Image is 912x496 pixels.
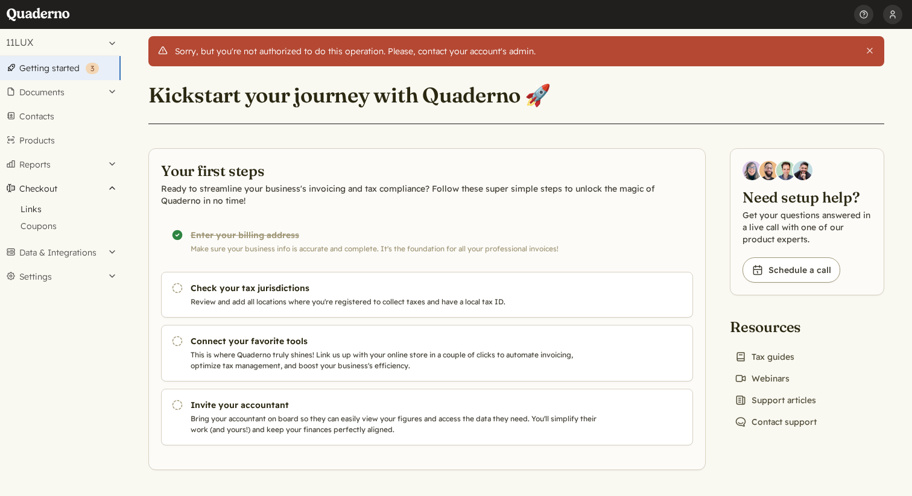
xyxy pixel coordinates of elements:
span: 3 [90,64,94,73]
a: Tax guides [730,348,799,365]
h2: Resources [730,317,822,336]
img: Javier Rubio, DevRel at Quaderno [793,161,812,180]
img: Diana Carrasco, Account Executive at Quaderno [743,161,762,180]
img: Jairo Fumero, Account Executive at Quaderno [759,161,779,180]
h2: Your first steps [161,161,693,180]
a: Contact support [730,413,822,430]
a: Check your tax jurisdictions Review and add all locations where you're registered to collect taxe... [161,272,693,318]
h3: Check your tax jurisdictions [191,282,602,294]
img: Ivo Oltmans, Business Developer at Quaderno [776,161,796,180]
p: Ready to streamline your business's invoicing and tax compliance? Follow these super simple steps... [161,183,693,207]
div: Sorry, but you're not authorized to do this operation. Please, contact your account's admin. [175,46,856,57]
p: This is where Quaderno truly shines! Link us up with your online store in a couple of clicks to a... [191,350,602,371]
h3: Invite your accountant [191,399,602,411]
a: Connect your favorite tools This is where Quaderno truly shines! Link us up with your online stor... [161,325,693,381]
a: Invite your accountant Bring your accountant on board so they can easily view your figures and ac... [161,389,693,445]
button: Close this alert [865,46,875,55]
h3: Connect your favorite tools [191,335,602,347]
a: Webinars [730,370,794,387]
p: Get your questions answered in a live call with one of our product experts. [743,209,872,245]
h1: Kickstart your journey with Quaderno 🚀 [148,82,551,108]
p: Review and add all locations where you're registered to collect taxes and have a local tax ID. [191,297,602,307]
a: Schedule a call [743,257,840,283]
a: Support articles [730,392,821,409]
p: Bring your accountant on board so they can easily view your figures and access the data they need... [191,413,602,435]
h2: Need setup help? [743,187,872,207]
